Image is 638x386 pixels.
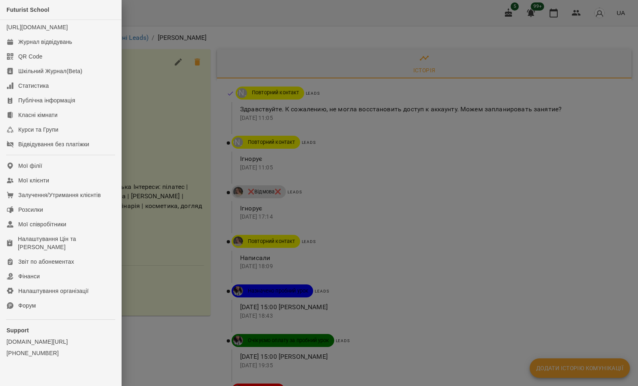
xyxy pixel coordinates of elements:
[18,287,89,295] div: Налаштування організації
[18,206,43,214] div: Розсилки
[6,7,49,13] span: Futurist School
[18,272,40,280] div: Фінанси
[18,38,72,46] div: Журнал відвідувань
[18,191,101,199] div: Залучення/Утримання клієнтів
[18,67,82,75] div: Шкільний Журнал(Beta)
[18,220,67,228] div: Мої співробітники
[18,82,49,90] div: Статистика
[6,349,115,357] a: [PHONE_NUMBER]
[6,326,115,334] p: Support
[18,96,75,104] div: Публічна інформація
[18,111,58,119] div: Класні кімнати
[18,235,115,251] div: Налаштування Цін та [PERSON_NAME]
[18,52,43,61] div: QR Code
[18,126,58,134] div: Курси та Групи
[6,24,68,30] a: [URL][DOMAIN_NAME]
[18,301,36,310] div: Форум
[18,258,74,266] div: Звіт по абонементах
[18,140,89,148] div: Відвідування без платіжки
[6,338,115,346] a: [DOMAIN_NAME][URL]
[18,162,42,170] div: Мої філії
[18,176,49,184] div: Мої клієнти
